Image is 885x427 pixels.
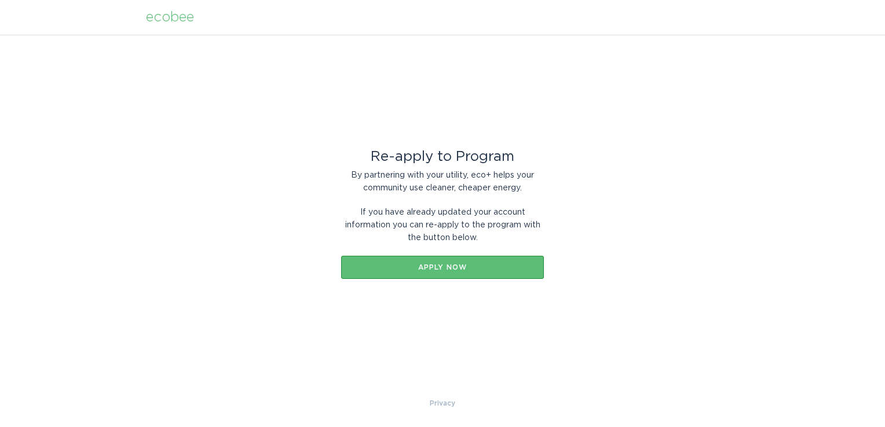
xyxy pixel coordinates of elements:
[341,206,544,244] div: If you have already updated your account information you can re-apply to the program with the but...
[347,264,538,271] div: Apply now
[341,169,544,194] div: By partnering with your utility, eco+ helps your community use cleaner, cheaper energy.
[341,150,544,163] div: Re-apply to Program
[430,397,455,410] a: Privacy Policy & Terms of Use
[341,256,544,279] button: Apply now
[146,11,194,24] div: ecobee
